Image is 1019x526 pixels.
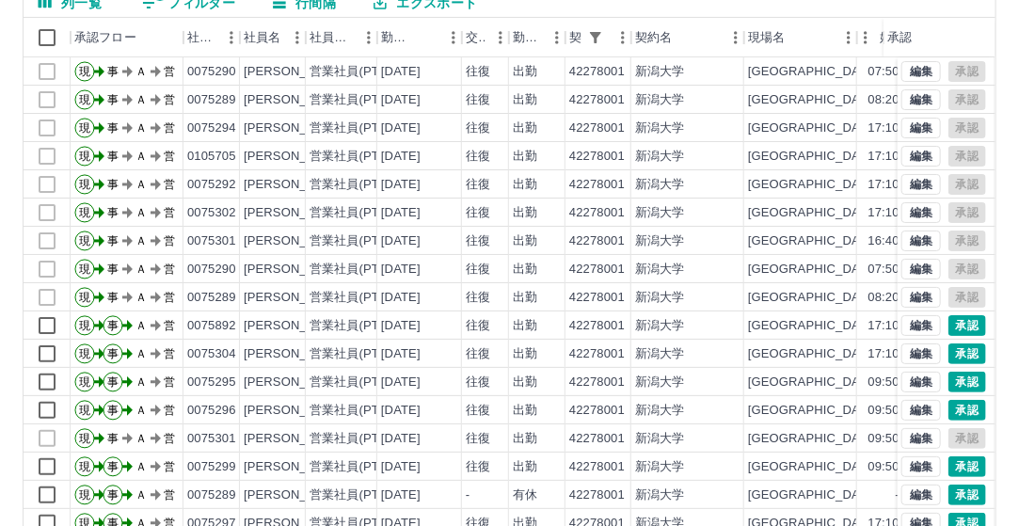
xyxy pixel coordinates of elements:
[187,317,236,335] div: 0075892
[466,458,490,476] div: 往復
[901,174,941,195] button: 編集
[635,402,685,420] div: 新潟大学
[513,232,537,250] div: 出勤
[543,24,571,52] button: メニュー
[569,289,625,307] div: 42278001
[569,374,625,391] div: 42278001
[107,375,119,389] text: 事
[635,148,685,166] div: 新潟大学
[244,18,280,57] div: 社員名
[187,232,236,250] div: 0075301
[569,345,625,363] div: 42278001
[244,430,346,448] div: [PERSON_NAME]
[513,374,537,391] div: 出勤
[868,402,900,420] div: 09:50
[107,404,119,417] text: 事
[244,289,346,307] div: [PERSON_NAME]
[569,91,625,109] div: 42278001
[310,289,408,307] div: 営業社員(PT契約)
[244,458,346,476] div: [PERSON_NAME]
[74,18,136,57] div: 承認フロー
[868,91,900,109] div: 08:20
[244,176,346,194] div: [PERSON_NAME]
[868,289,900,307] div: 08:20
[164,460,175,473] text: 営
[135,93,147,106] text: Ａ
[187,148,236,166] div: 0105705
[569,486,625,504] div: 42278001
[79,404,90,417] text: 現
[135,150,147,163] text: Ａ
[164,375,175,389] text: 営
[513,120,537,137] div: 出勤
[107,150,119,163] text: 事
[748,148,878,166] div: [GEOGRAPHIC_DATA]
[635,261,685,279] div: 新潟大学
[513,345,537,363] div: 出勤
[569,402,625,420] div: 42278001
[306,18,377,57] div: 社員区分
[107,263,119,276] text: 事
[748,345,878,363] div: [GEOGRAPHIC_DATA]
[569,120,625,137] div: 42278001
[635,176,685,194] div: 新潟大学
[187,261,236,279] div: 0075290
[466,345,490,363] div: 往復
[135,432,147,445] text: Ａ
[635,458,685,476] div: 新潟大学
[635,91,685,109] div: 新潟大学
[513,289,537,307] div: 出勤
[868,148,900,166] div: 17:10
[79,93,90,106] text: 現
[187,176,236,194] div: 0075292
[513,402,537,420] div: 出勤
[135,291,147,304] text: Ａ
[466,148,490,166] div: 往復
[164,291,175,304] text: 営
[183,18,240,57] div: 社員番号
[79,432,90,445] text: 現
[948,485,986,505] button: 承認
[569,63,625,81] div: 42278001
[635,430,685,448] div: 新潟大学
[901,61,941,82] button: 編集
[466,261,490,279] div: 往復
[868,120,900,137] div: 17:10
[513,317,537,335] div: 出勤
[835,24,863,52] button: メニュー
[868,458,900,476] div: 09:50
[310,91,408,109] div: 営業社員(PT契約)
[107,178,119,191] text: 事
[187,402,236,420] div: 0075296
[901,428,941,449] button: 編集
[948,315,986,336] button: 承認
[582,24,609,51] button: フィルター表示
[187,374,236,391] div: 0075295
[244,120,346,137] div: [PERSON_NAME]
[466,18,486,57] div: 交通費
[466,402,490,420] div: 往復
[466,289,490,307] div: 往復
[868,63,900,81] div: 07:50
[187,120,236,137] div: 0075294
[381,261,421,279] div: [DATE]
[164,488,175,502] text: 営
[948,372,986,392] button: 承認
[244,317,346,335] div: [PERSON_NAME]
[79,150,90,163] text: 現
[310,232,408,250] div: 営業社員(PT契約)
[187,91,236,109] div: 0075289
[462,18,509,57] div: 交通費
[244,232,346,250] div: [PERSON_NAME]
[135,319,147,332] text: Ａ
[381,91,421,109] div: [DATE]
[884,18,981,57] div: 承認
[513,458,537,476] div: 出勤
[244,261,346,279] div: [PERSON_NAME]
[635,289,685,307] div: 新潟大学
[310,261,408,279] div: 営業社員(PT契約)
[79,488,90,502] text: 現
[868,261,900,279] div: 07:50
[413,24,439,51] button: ソート
[107,206,119,219] text: 事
